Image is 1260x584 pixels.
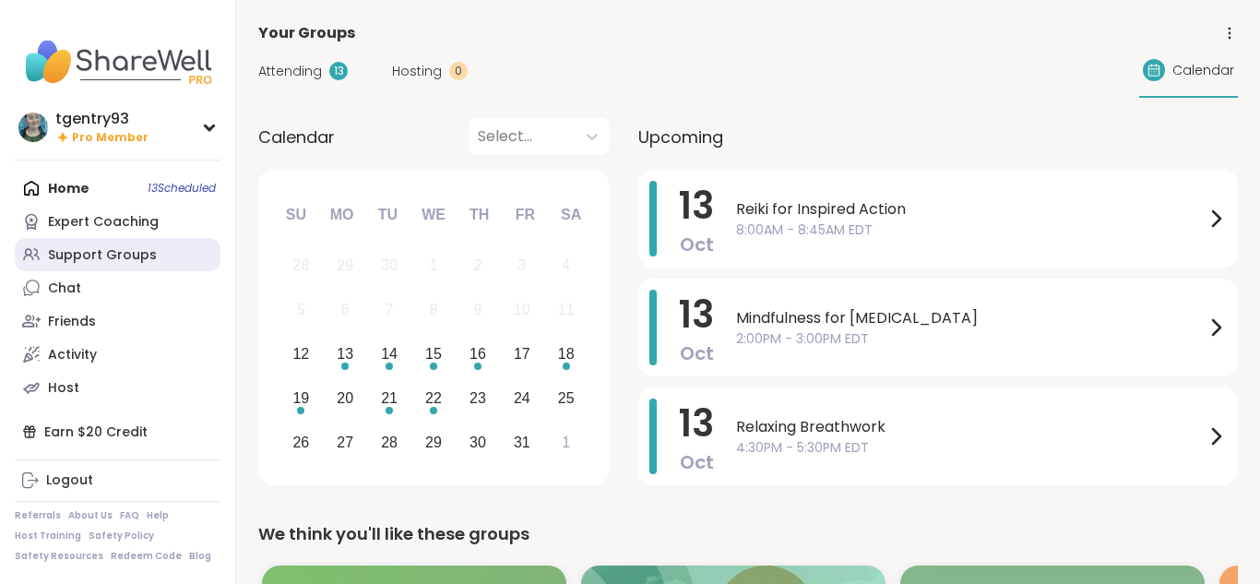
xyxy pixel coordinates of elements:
[381,386,398,411] div: 21
[15,338,220,371] a: Activity
[55,109,149,129] div: tgentry93
[281,423,321,462] div: Choose Sunday, October 26th, 2025
[558,386,575,411] div: 25
[458,246,498,286] div: Not available Thursday, October 2nd, 2025
[546,291,586,330] div: Not available Saturday, October 11th, 2025
[414,246,454,286] div: Not available Wednesday, October 1st, 2025
[413,195,454,235] div: We
[414,378,454,418] div: Choose Wednesday, October 22nd, 2025
[562,253,570,278] div: 4
[736,329,1205,349] span: 2:00PM - 3:00PM EDT
[281,335,321,375] div: Choose Sunday, October 12th, 2025
[425,341,442,366] div: 15
[386,297,394,322] div: 7
[414,423,454,462] div: Choose Wednesday, October 29th, 2025
[517,253,526,278] div: 3
[281,246,321,286] div: Not available Sunday, September 28th, 2025
[337,430,353,455] div: 27
[514,297,530,322] div: 10
[736,220,1205,240] span: 8:00AM - 8:45AM EDT
[546,378,586,418] div: Choose Saturday, October 25th, 2025
[562,430,570,455] div: 1
[679,289,714,340] span: 13
[680,340,714,366] span: Oct
[326,378,365,418] div: Choose Monday, October 20th, 2025
[326,335,365,375] div: Choose Monday, October 13th, 2025
[46,471,93,490] div: Logout
[15,30,220,94] img: ShareWell Nav Logo
[337,341,353,366] div: 13
[425,386,442,411] div: 22
[68,509,113,522] a: About Us
[258,62,322,81] span: Attending
[430,297,438,322] div: 8
[502,246,541,286] div: Not available Friday, October 3rd, 2025
[458,291,498,330] div: Not available Thursday, October 9th, 2025
[679,398,714,449] span: 13
[337,253,353,278] div: 29
[458,423,498,462] div: Choose Thursday, October 30th, 2025
[546,246,586,286] div: Not available Saturday, October 4th, 2025
[15,271,220,304] a: Chat
[514,430,530,455] div: 31
[321,195,362,235] div: Mo
[48,213,159,232] div: Expert Coaching
[15,304,220,338] a: Friends
[15,464,220,497] a: Logout
[514,341,530,366] div: 17
[370,246,410,286] div: Not available Tuesday, September 30th, 2025
[258,125,335,149] span: Calendar
[430,253,438,278] div: 1
[546,423,586,462] div: Choose Saturday, November 1st, 2025
[473,253,481,278] div: 2
[680,232,714,257] span: Oct
[414,335,454,375] div: Choose Wednesday, October 15th, 2025
[48,346,97,364] div: Activity
[425,430,442,455] div: 29
[89,530,154,542] a: Safety Policy
[72,130,149,146] span: Pro Member
[15,509,61,522] a: Referrals
[502,291,541,330] div: Not available Friday, October 10th, 2025
[292,430,309,455] div: 26
[147,509,169,522] a: Help
[326,246,365,286] div: Not available Monday, September 29th, 2025
[546,335,586,375] div: Choose Saturday, October 18th, 2025
[458,335,498,375] div: Choose Thursday, October 16th, 2025
[15,415,220,448] div: Earn $20 Credit
[276,195,316,235] div: Su
[292,386,309,411] div: 19
[297,297,305,322] div: 5
[370,423,410,462] div: Choose Tuesday, October 28th, 2025
[48,313,96,331] div: Friends
[329,62,348,80] div: 13
[502,335,541,375] div: Choose Friday, October 17th, 2025
[370,378,410,418] div: Choose Tuesday, October 21st, 2025
[1172,61,1234,80] span: Calendar
[189,550,211,563] a: Blog
[15,371,220,404] a: Host
[558,297,575,322] div: 11
[736,416,1205,438] span: Relaxing Breathwork
[48,379,79,398] div: Host
[470,386,486,411] div: 23
[15,238,220,271] a: Support Groups
[258,22,355,44] span: Your Groups
[258,521,1238,547] div: We think you'll like these groups
[367,195,408,235] div: Tu
[15,530,81,542] a: Host Training
[638,125,723,149] span: Upcoming
[326,423,365,462] div: Choose Monday, October 27th, 2025
[381,430,398,455] div: 28
[736,198,1205,220] span: Reiki for Inspired Action
[502,378,541,418] div: Choose Friday, October 24th, 2025
[680,449,714,475] span: Oct
[279,244,588,464] div: month 2025-10
[48,280,81,298] div: Chat
[381,341,398,366] div: 14
[736,307,1205,329] span: Mindfulness for [MEDICAL_DATA]
[341,297,350,322] div: 6
[15,550,103,563] a: Safety Resources
[48,246,157,265] div: Support Groups
[292,341,309,366] div: 12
